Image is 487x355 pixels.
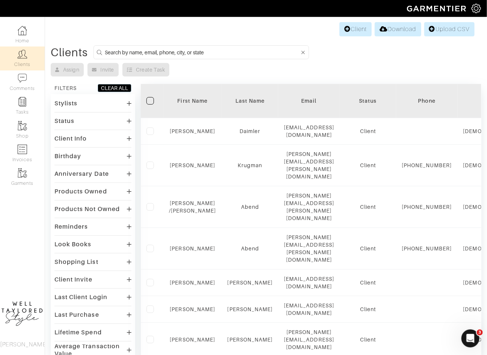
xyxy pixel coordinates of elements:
div: Birthday [54,153,81,160]
a: [PERSON_NAME] [228,337,273,343]
a: Abend [241,246,259,252]
a: Client [339,22,372,36]
button: CLEAR ALL [98,84,131,92]
a: [PERSON_NAME] [228,306,273,312]
th: Toggle SortBy [340,84,396,118]
div: Status [345,97,391,105]
a: Daimler [240,128,260,134]
div: Client [345,127,391,135]
div: Last Client Login [54,294,107,301]
div: [PHONE_NUMBER] [402,245,452,252]
th: Toggle SortBy [163,84,222,118]
a: Download [375,22,421,36]
div: Shopping List [54,258,98,266]
a: Upload CSV [424,22,475,36]
a: [PERSON_NAME] [170,246,216,252]
a: [PERSON_NAME] [170,162,216,168]
img: comment-icon-a0a6a9ef722e966f86d9cbdc48e553b5cf19dbc54f86b18d962a5391bc8f6eb6.png [18,73,27,83]
div: [PHONE_NUMBER] [402,203,452,211]
a: Abend [241,204,259,210]
div: [PERSON_NAME][EMAIL_ADDRESS][PERSON_NAME][DOMAIN_NAME] [284,192,334,222]
div: Client [345,162,391,169]
div: Client [345,336,391,343]
img: garmentier-logo-header-white-b43fb05a5012e4ada735d5af1a66efaba907eab6374d6393d1fbf88cb4ef424d.png [403,2,472,15]
div: Reminders [54,223,88,231]
div: Lifetime Spend [54,329,102,336]
div: Phone [402,97,452,105]
a: [PERSON_NAME] /[PERSON_NAME] [169,200,216,214]
iframe: Intercom live chat [461,330,479,348]
div: Client [345,279,391,286]
div: Client [345,306,391,313]
img: orders-icon-0abe47150d42831381b5fb84f609e132dff9fe21cb692f30cb5eec754e2cba89.png [18,145,27,154]
div: Client Info [54,135,87,142]
img: clients-icon-6bae9207a08558b7cb47a8932f037763ab4055f8c8b6bfacd5dc20c3e0201464.png [18,49,27,59]
a: [PERSON_NAME] [170,337,216,343]
div: Client [345,245,391,252]
div: Client [345,203,391,211]
div: CLEAR ALL [101,84,128,92]
a: [PERSON_NAME] [170,280,216,286]
span: 3 [477,330,483,336]
img: garments-icon-b7da505a4dc4fd61783c78ac3ca0ef83fa9d6f193b1c9dc38574b1d14d53ca28.png [18,168,27,178]
div: Stylists [54,100,77,107]
div: Products Owned [54,188,107,195]
div: Status [54,117,74,125]
div: Clients [51,49,88,56]
div: Email [284,97,334,105]
th: Toggle SortBy [222,84,279,118]
div: First Name [169,97,216,105]
img: garments-icon-b7da505a4dc4fd61783c78ac3ca0ef83fa9d6f193b1c9dc38574b1d14d53ca28.png [18,121,27,130]
div: FILTERS [54,84,77,92]
div: [PERSON_NAME][EMAIL_ADDRESS][PERSON_NAME][DOMAIN_NAME] [284,234,334,264]
div: [PERSON_NAME][EMAIL_ADDRESS][PERSON_NAME][DOMAIN_NAME] [284,150,334,180]
img: reminder-icon-8004d30b9f0a5d33ae49ab947aed9ed385cf756f9e5892f1edd6e32f2345188e.png [18,97,27,106]
div: Products Not Owned [54,205,120,213]
a: [PERSON_NAME] [170,306,216,312]
a: [PERSON_NAME] [228,280,273,286]
div: Last Purchase [54,311,99,319]
input: Search by name, email, phone, city, or state [105,48,300,57]
div: [PHONE_NUMBER] [402,162,452,169]
a: [PERSON_NAME] [170,128,216,134]
img: dashboard-icon-dbcd8f5a0b271acd01030246c82b418ddd0df26cd7fceb0bd07c9910d44c42f6.png [18,26,27,35]
div: [EMAIL_ADDRESS][DOMAIN_NAME] [284,275,334,290]
div: Last Name [228,97,273,105]
div: Client Invite [54,276,92,283]
div: [PERSON_NAME][EMAIL_ADDRESS][DOMAIN_NAME] [284,328,334,351]
img: gear-icon-white-bd11855cb880d31180b6d7d6211b90ccbf57a29d726f0c71d8c61bd08dd39cc2.png [472,4,481,13]
div: [EMAIL_ADDRESS][DOMAIN_NAME] [284,302,334,317]
div: [EMAIL_ADDRESS][DOMAIN_NAME] [284,124,334,139]
a: Krugman [238,162,262,168]
div: Anniversary Date [54,170,109,178]
div: Look Books [54,241,92,248]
